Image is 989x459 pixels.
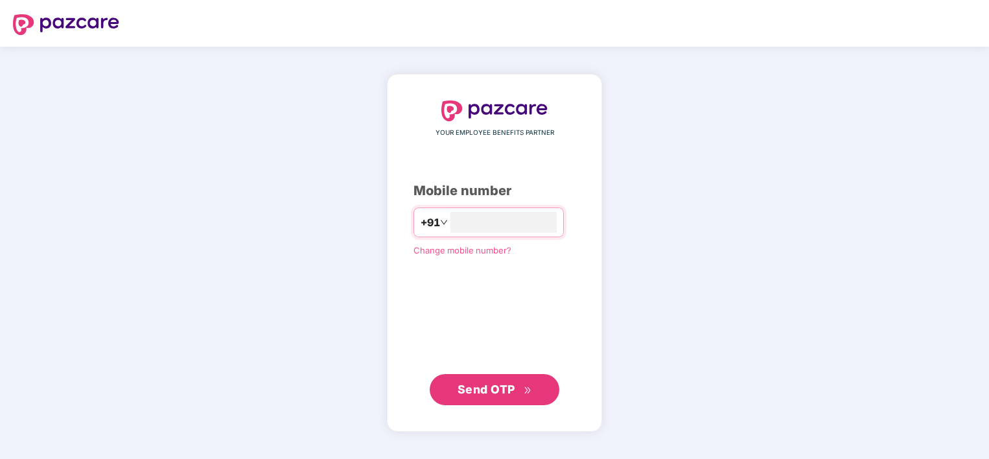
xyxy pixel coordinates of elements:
[430,374,559,405] button: Send OTPdouble-right
[413,181,576,201] div: Mobile number
[13,14,119,35] img: logo
[421,215,440,231] span: +91
[440,218,448,226] span: down
[436,128,554,138] span: YOUR EMPLOYEE BENEFITS PARTNER
[413,245,511,255] a: Change mobile number?
[458,383,515,396] span: Send OTP
[524,386,532,395] span: double-right
[441,100,548,121] img: logo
